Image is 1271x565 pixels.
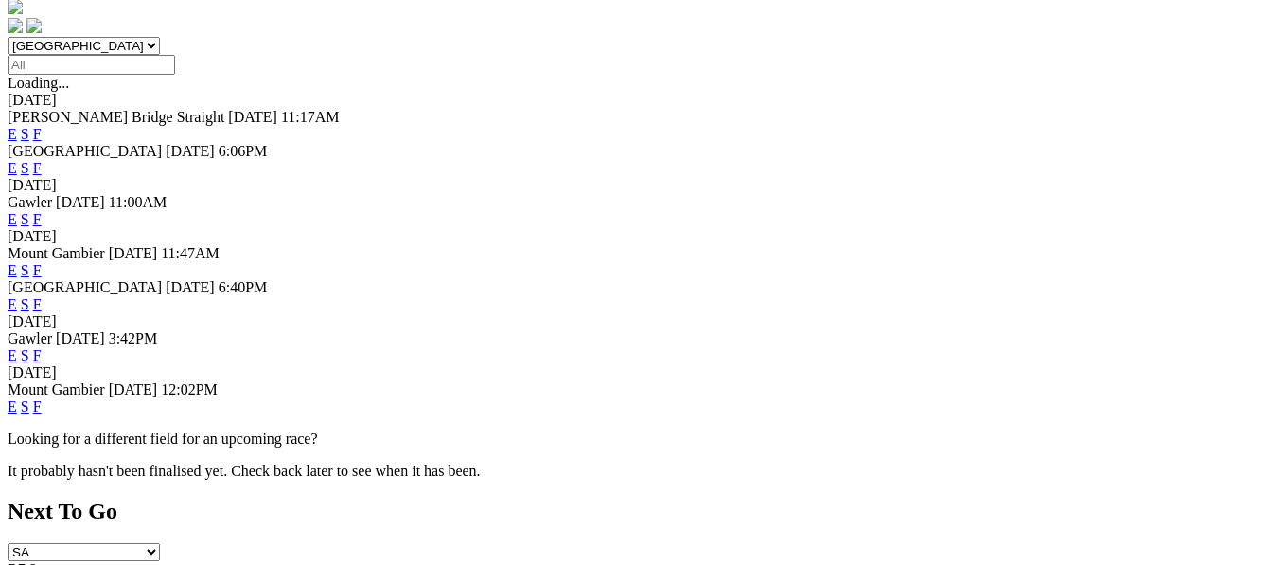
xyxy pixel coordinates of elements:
div: [DATE] [8,177,1263,194]
a: F [33,211,42,227]
span: [DATE] [228,109,277,125]
a: F [33,160,42,176]
a: F [33,296,42,312]
a: E [8,347,17,363]
div: [DATE] [8,364,1263,381]
a: S [21,262,29,278]
span: 11:17AM [281,109,340,125]
a: E [8,262,17,278]
span: [GEOGRAPHIC_DATA] [8,279,162,295]
a: E [8,398,17,415]
a: F [33,347,42,363]
a: S [21,160,29,176]
span: [DATE] [109,381,158,397]
span: [GEOGRAPHIC_DATA] [8,143,162,159]
span: 3:42PM [109,330,158,346]
a: E [8,126,17,142]
a: F [33,126,42,142]
div: [DATE] [8,313,1263,330]
span: [DATE] [166,279,215,295]
a: S [21,211,29,227]
span: Gawler [8,194,52,210]
span: [DATE] [56,330,105,346]
span: [DATE] [166,143,215,159]
span: Loading... [8,75,69,91]
a: S [21,296,29,312]
a: F [33,398,42,415]
span: Mount Gambier [8,381,105,397]
span: Mount Gambier [8,245,105,261]
span: [DATE] [56,194,105,210]
a: E [8,160,17,176]
input: Select date [8,55,175,75]
div: [DATE] [8,92,1263,109]
span: 12:02PM [161,381,218,397]
a: E [8,211,17,227]
span: 11:00AM [109,194,168,210]
span: [PERSON_NAME] Bridge Straight [8,109,224,125]
div: [DATE] [8,228,1263,245]
a: F [33,262,42,278]
span: 6:06PM [219,143,268,159]
img: twitter.svg [26,18,42,33]
a: E [8,296,17,312]
partial: It probably hasn't been finalised yet. Check back later to see when it has been. [8,463,481,479]
a: S [21,126,29,142]
a: S [21,398,29,415]
h2: Next To Go [8,499,1263,524]
p: Looking for a different field for an upcoming race? [8,431,1263,448]
span: [DATE] [109,245,158,261]
a: S [21,347,29,363]
span: 6:40PM [219,279,268,295]
span: 11:47AM [161,245,220,261]
span: Gawler [8,330,52,346]
img: facebook.svg [8,18,23,33]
